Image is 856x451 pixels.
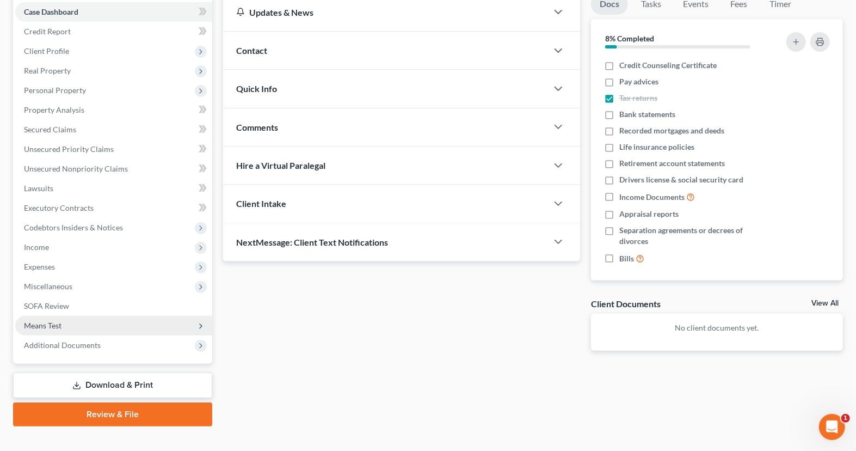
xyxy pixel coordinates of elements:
[619,253,634,264] span: Bills
[15,120,212,139] a: Secured Claims
[15,179,212,198] a: Lawsuits
[24,340,101,350] span: Additional Documents
[24,282,72,291] span: Miscellaneous
[15,296,212,316] a: SOFA Review
[619,192,685,203] span: Income Documents
[236,160,325,170] span: Hire a Virtual Paralegal
[605,34,654,43] strong: 8% Completed
[24,27,71,36] span: Credit Report
[24,144,114,154] span: Unsecured Priority Claims
[619,60,717,71] span: Credit Counseling Certificate
[24,184,53,193] span: Lawsuits
[24,321,61,330] span: Means Test
[15,198,212,218] a: Executory Contracts
[619,174,743,185] span: Drivers license & social security card
[24,7,78,16] span: Case Dashboard
[15,2,212,22] a: Case Dashboard
[24,125,76,134] span: Secured Claims
[819,414,845,440] iframe: Intercom live chat
[619,109,675,120] span: Bank statements
[619,125,724,136] span: Recorded mortgages and deeds
[13,373,212,398] a: Download & Print
[591,298,661,309] div: Client Documents
[619,158,725,169] span: Retirement account statements
[619,225,771,247] span: Separation agreements or decrees of divorces
[236,198,286,209] span: Client Intake
[24,301,69,310] span: SOFA Review
[24,262,55,271] span: Expenses
[15,139,212,159] a: Unsecured Priority Claims
[236,237,388,247] span: NextMessage: Client Text Notifications
[15,159,212,179] a: Unsecured Nonpriority Claims
[619,76,658,87] span: Pay advices
[811,300,839,307] a: View All
[236,122,278,132] span: Comments
[24,86,86,95] span: Personal Property
[619,142,694,153] span: Life insurance policies
[236,83,277,94] span: Quick Info
[619,93,657,103] span: Tax returns
[236,7,534,18] div: Updates & News
[15,100,212,120] a: Property Analysis
[24,223,123,232] span: Codebtors Insiders & Notices
[13,403,212,426] a: Review & File
[600,322,834,333] p: No client documents yet.
[24,66,71,75] span: Real Property
[24,164,128,173] span: Unsecured Nonpriority Claims
[841,414,850,423] span: 1
[24,203,94,212] span: Executory Contracts
[15,22,212,41] a: Credit Report
[619,209,679,220] span: Appraisal reports
[236,45,267,56] span: Contact
[24,242,49,252] span: Income
[24,46,69,56] span: Client Profile
[24,105,84,114] span: Property Analysis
